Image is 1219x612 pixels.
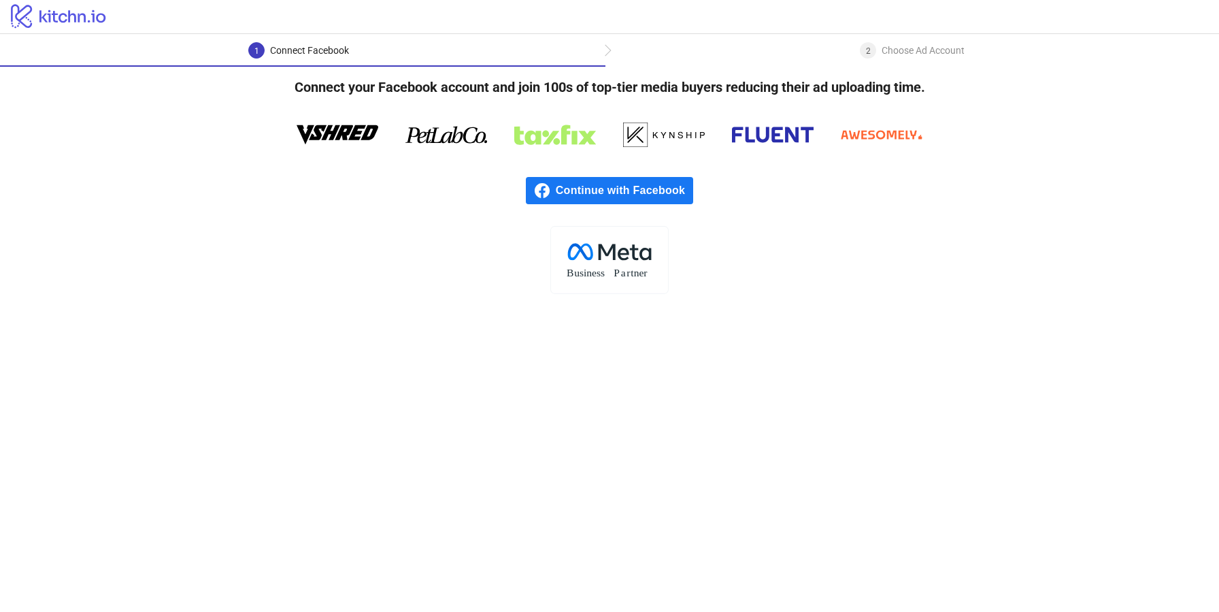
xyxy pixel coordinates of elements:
[526,177,693,204] a: Continue with Facebook
[556,177,693,204] span: Continue with Facebook
[627,267,631,278] tspan: r
[270,42,349,59] div: Connect Facebook
[273,67,947,108] h4: Connect your Facebook account and join 100s of top-tier media buyers reducing their ad uploading ...
[631,267,648,278] tspan: tner
[567,267,573,278] tspan: B
[621,267,626,278] tspan: a
[574,267,605,278] tspan: usiness
[882,42,965,59] div: Choose Ad Account
[866,46,871,56] span: 2
[614,267,620,278] tspan: P
[254,46,259,56] span: 1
